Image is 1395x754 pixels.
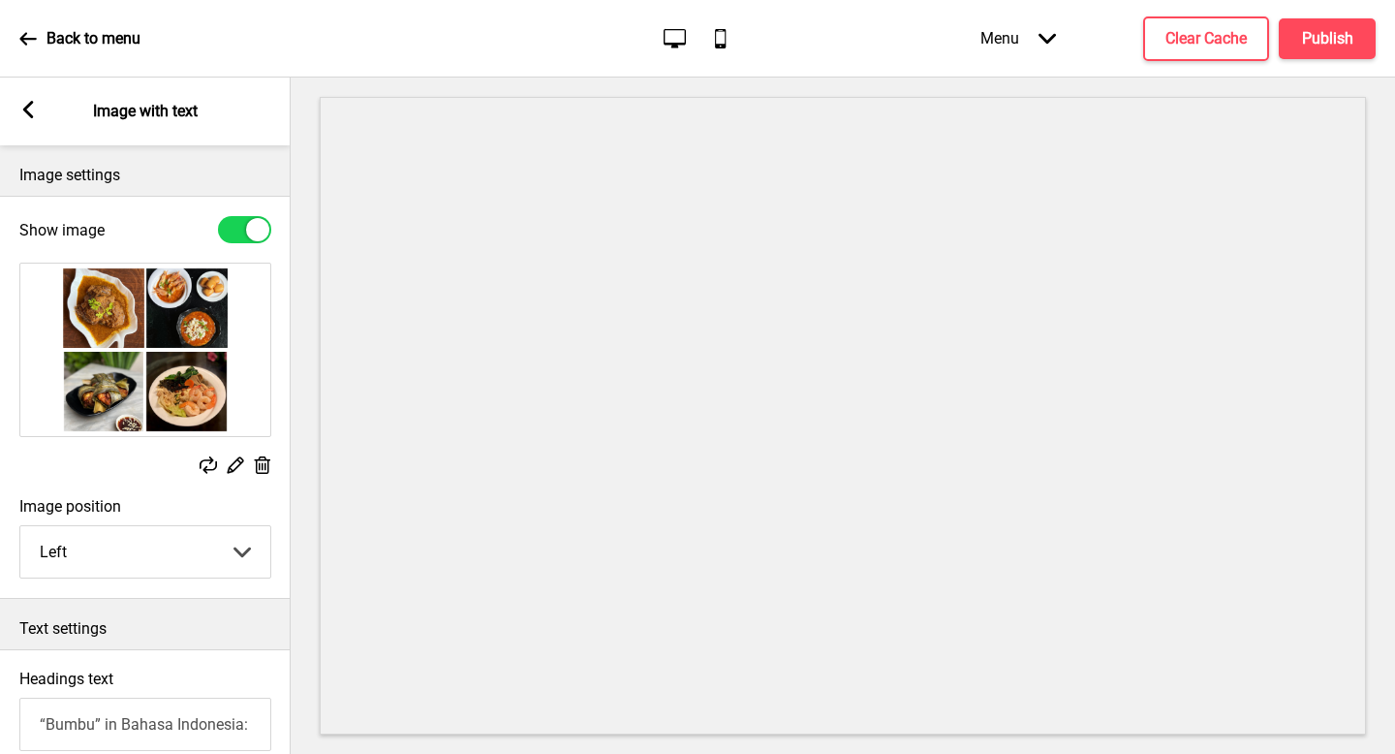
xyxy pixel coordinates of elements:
[20,264,270,436] img: Image
[1302,28,1353,49] h4: Publish
[1279,18,1376,59] button: Publish
[19,13,140,65] a: Back to menu
[19,670,113,688] label: Headings text
[19,165,271,186] p: Image settings
[19,221,105,239] label: Show image
[93,101,198,122] p: Image with text
[1165,28,1247,49] h4: Clear Cache
[19,618,271,640] p: Text settings
[46,28,140,49] p: Back to menu
[961,10,1075,67] div: Menu
[19,497,271,516] label: Image position
[1143,16,1269,61] button: Clear Cache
